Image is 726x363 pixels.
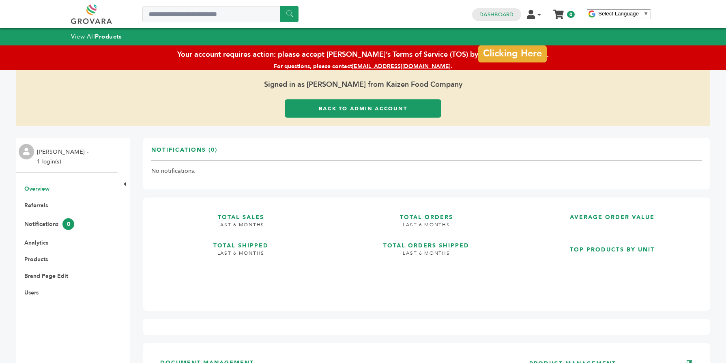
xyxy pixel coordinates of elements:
h4: LAST 6 MONTHS [151,250,331,263]
a: Back to Admin Account [285,99,441,118]
span: ▼ [643,11,649,17]
li: [PERSON_NAME] - 1 login(s) [37,147,90,167]
strong: Products [95,32,122,41]
a: [EMAIL_ADDRESS][DOMAIN_NAME] [352,62,451,70]
h3: TOTAL ORDERS [337,206,516,221]
a: Referrals [24,202,48,209]
a: TOP PRODUCTS BY UNIT [522,238,702,296]
input: Search a product or brand... [142,6,299,22]
span: 0 [567,11,575,18]
a: TOTAL SALES LAST 6 MONTHS TOTAL SHIPPED LAST 6 MONTHS [151,206,331,296]
a: Dashboard [479,11,513,18]
a: Select Language​ [598,11,649,17]
a: Brand Page Edit [24,272,68,280]
h3: AVERAGE ORDER VALUE [522,206,702,221]
a: Overview [24,185,49,193]
h3: TOP PRODUCTS BY UNIT [522,238,702,254]
a: Notifications0 [24,220,74,228]
a: Clicking Here [478,45,546,62]
h3: TOTAL ORDERS SHIPPED [337,234,516,250]
h4: LAST 6 MONTHS [337,250,516,263]
h4: LAST 6 MONTHS [151,221,331,234]
h3: TOTAL SALES [151,206,331,221]
a: View AllProducts [71,32,122,41]
a: Users [24,289,39,296]
span: ​ [641,11,641,17]
img: profile.png [19,144,34,159]
span: Signed in as [PERSON_NAME] from Kaizen Food Company [16,70,710,99]
a: TOTAL ORDERS LAST 6 MONTHS TOTAL ORDERS SHIPPED LAST 6 MONTHS [337,206,516,296]
h4: LAST 6 MONTHS [337,221,516,234]
td: No notifications. [151,161,702,182]
a: Analytics [24,239,48,247]
span: 0 [62,218,74,230]
a: AVERAGE ORDER VALUE [522,206,702,232]
h3: Notifications (0) [151,146,217,160]
span: Select Language [598,11,639,17]
a: My Cart [554,7,563,16]
h3: TOTAL SHIPPED [151,234,331,250]
a: Products [24,256,48,263]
